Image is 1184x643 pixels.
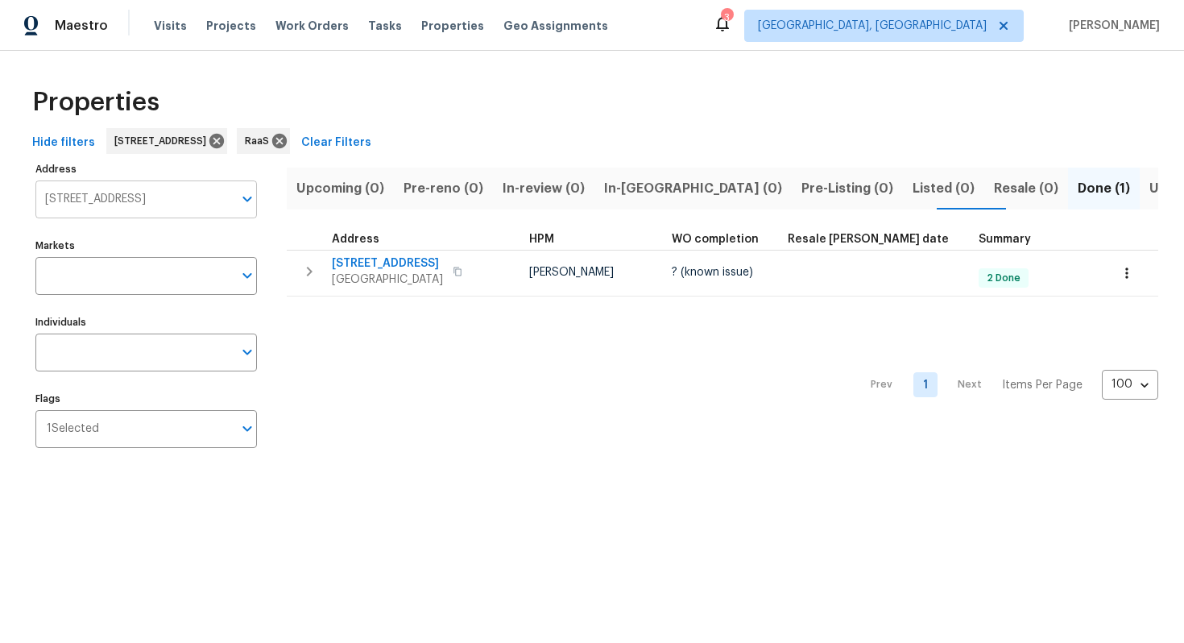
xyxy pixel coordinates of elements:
span: [GEOGRAPHIC_DATA], [GEOGRAPHIC_DATA] [758,18,987,34]
span: Hide filters [32,133,95,153]
label: Flags [35,394,257,404]
span: Work Orders [275,18,349,34]
div: 100 [1102,363,1158,405]
span: 2 Done [980,272,1027,285]
span: Resale [PERSON_NAME] date [788,234,949,245]
span: [STREET_ADDRESS] [114,133,213,149]
span: HPM [529,234,554,245]
span: Visits [154,18,187,34]
span: [PERSON_NAME] [1062,18,1160,34]
span: ? (known issue) [672,267,753,278]
button: Clear Filters [295,128,378,158]
span: [STREET_ADDRESS] [332,255,443,272]
label: Markets [35,241,257,251]
span: Upcoming (0) [296,177,384,200]
span: Address [332,234,379,245]
label: Address [35,164,257,174]
span: Properties [32,94,159,110]
span: [PERSON_NAME] [529,267,614,278]
div: [STREET_ADDRESS] [106,128,227,154]
span: Geo Assignments [503,18,608,34]
span: Clear Filters [301,133,371,153]
button: Open [236,417,259,440]
button: Open [236,188,259,210]
span: Properties [421,18,484,34]
span: In-[GEOGRAPHIC_DATA] (0) [604,177,782,200]
button: Open [236,264,259,287]
span: Summary [979,234,1031,245]
span: Done (1) [1078,177,1130,200]
span: Tasks [368,20,402,31]
span: Projects [206,18,256,34]
nav: Pagination Navigation [855,306,1158,464]
span: RaaS [245,133,275,149]
button: Hide filters [26,128,101,158]
div: 3 [721,10,732,26]
button: Open [236,341,259,363]
p: Items Per Page [1002,377,1083,393]
div: RaaS [237,128,290,154]
span: Maestro [55,18,108,34]
span: Pre-reno (0) [404,177,483,200]
span: In-review (0) [503,177,585,200]
span: Pre-Listing (0) [801,177,893,200]
span: [GEOGRAPHIC_DATA] [332,272,443,288]
label: Individuals [35,317,257,327]
span: 1 Selected [47,422,99,436]
span: WO completion [672,234,759,245]
span: Listed (0) [913,177,975,200]
span: Resale (0) [994,177,1058,200]
a: Goto page 1 [913,372,938,397]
